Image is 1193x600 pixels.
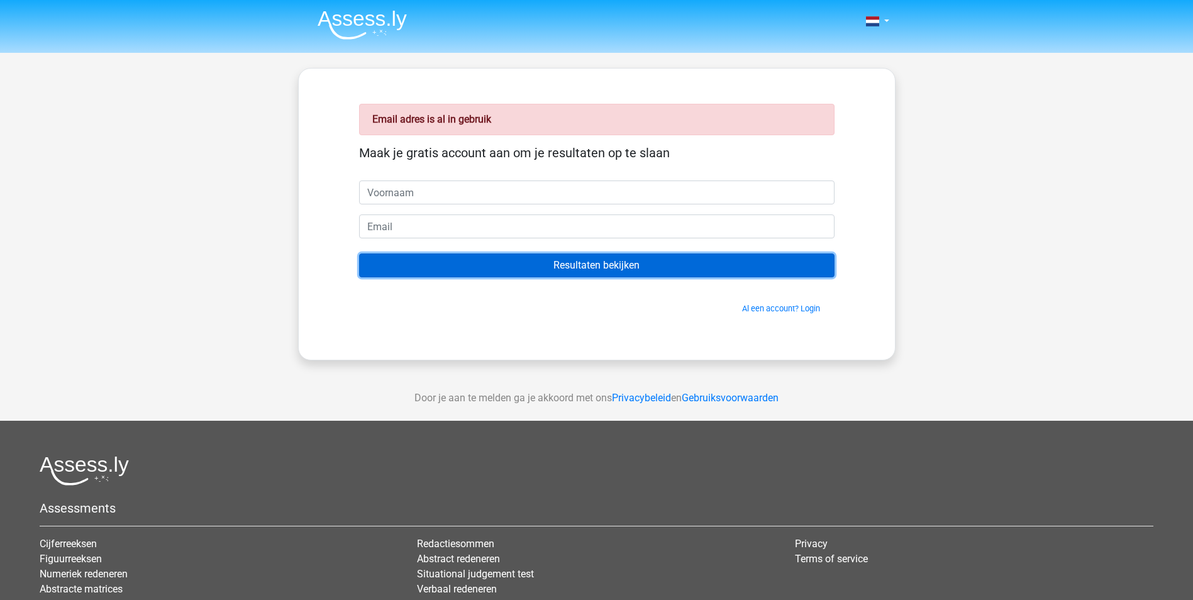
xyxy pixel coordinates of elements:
a: Situational judgement test [417,568,534,580]
a: Cijferreeksen [40,538,97,550]
img: Assessly logo [40,456,129,486]
input: Resultaten bekijken [359,253,835,277]
a: Gebruiksvoorwaarden [682,392,779,404]
img: Assessly [318,10,407,40]
a: Redactiesommen [417,538,494,550]
a: Verbaal redeneren [417,583,497,595]
a: Terms of service [795,553,868,565]
a: Abstract redeneren [417,553,500,565]
a: Privacybeleid [612,392,671,404]
a: Al een account? Login [742,304,820,313]
input: Voornaam [359,181,835,204]
a: Abstracte matrices [40,583,123,595]
a: Figuurreeksen [40,553,102,565]
a: Numeriek redeneren [40,568,128,580]
a: Privacy [795,538,828,550]
h5: Maak je gratis account aan om je resultaten op te slaan [359,145,835,160]
strong: Email adres is al in gebruik [372,113,491,125]
input: Email [359,214,835,238]
h5: Assessments [40,501,1153,516]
